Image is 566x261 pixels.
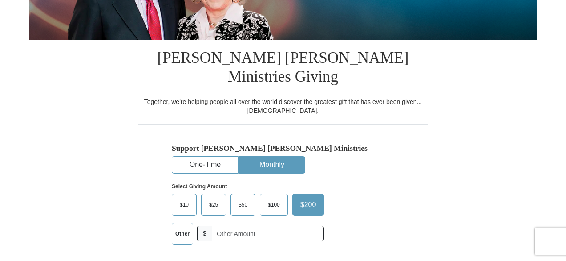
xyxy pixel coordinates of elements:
[197,226,212,241] span: $
[138,97,428,115] div: Together, we're helping people all over the world discover the greatest gift that has ever been g...
[172,157,238,173] button: One-Time
[212,226,324,241] input: Other Amount
[234,198,252,211] span: $50
[172,223,193,244] label: Other
[172,183,227,190] strong: Select Giving Amount
[172,144,394,153] h5: Support [PERSON_NAME] [PERSON_NAME] Ministries
[138,40,428,97] h1: [PERSON_NAME] [PERSON_NAME] Ministries Giving
[296,198,321,211] span: $200
[263,198,284,211] span: $100
[205,198,222,211] span: $25
[239,157,305,173] button: Monthly
[175,198,193,211] span: $10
